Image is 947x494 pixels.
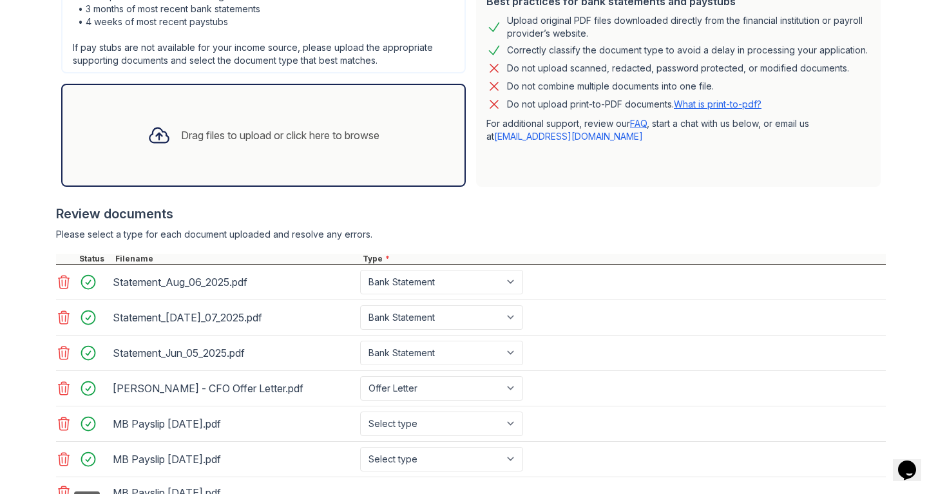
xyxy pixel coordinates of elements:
[507,43,868,58] div: Correctly classify the document type to avoid a delay in processing your application.
[56,228,886,241] div: Please select a type for each document uploaded and resolve any errors.
[507,79,714,94] div: Do not combine multiple documents into one file.
[486,117,870,143] p: For additional support, review our , start a chat with us below, or email us at
[113,413,355,434] div: MB Payslip [DATE].pdf
[113,272,355,292] div: Statement_Aug_06_2025.pdf
[113,307,355,328] div: Statement_[DATE]_07_2025.pdf
[56,205,886,223] div: Review documents
[360,254,886,264] div: Type
[507,98,761,111] p: Do not upload print-to-PDF documents.
[507,61,849,76] div: Do not upload scanned, redacted, password protected, or modified documents.
[113,449,355,470] div: MB Payslip [DATE].pdf
[893,442,934,481] iframe: chat widget
[77,254,113,264] div: Status
[674,99,761,109] a: What is print-to-pdf?
[113,378,355,399] div: [PERSON_NAME] - CFO Offer Letter.pdf
[113,254,360,264] div: Filename
[494,131,643,142] a: [EMAIL_ADDRESS][DOMAIN_NAME]
[113,343,355,363] div: Statement_Jun_05_2025.pdf
[507,14,870,40] div: Upload original PDF files downloaded directly from the financial institution or payroll provider’...
[630,118,647,129] a: FAQ
[181,128,379,143] div: Drag files to upload or click here to browse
